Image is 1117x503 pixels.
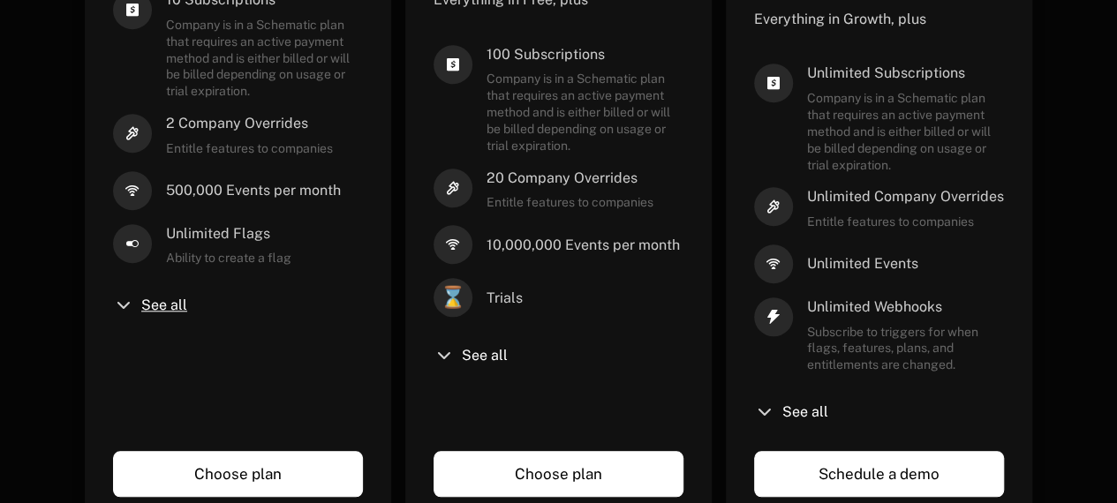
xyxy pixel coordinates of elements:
span: Company is in a Schematic plan that requires an active payment method and is either billed or wil... [166,17,363,100]
span: Unlimited Company Overrides [807,187,1004,206]
i: boolean-on [113,224,152,263]
span: 2 Company Overrides [166,114,333,133]
span: Entitle features to companies [166,140,333,157]
a: Schedule a demo [754,451,1004,497]
span: Entitle features to companies [487,194,653,211]
span: Unlimited Webhooks [807,297,1004,317]
span: Unlimited Subscriptions [807,64,1004,83]
i: hammer [113,114,152,153]
span: Company is in a Schematic plan that requires an active payment method and is either billed or wil... [807,90,1004,173]
a: Choose plan [113,451,363,497]
span: See all [141,298,187,312]
i: chevron-down [434,345,455,366]
span: 100 Subscriptions [487,45,683,64]
span: Entitle features to companies [807,214,1004,230]
span: See all [782,405,828,419]
span: Subscribe to triggers for when flags, features, plans, and entitlements are changed. [807,324,1004,374]
span: Everything in Growth, plus [754,11,926,27]
i: chevron-down [113,295,134,316]
span: ⌛ [434,278,472,317]
a: Choose plan [434,451,683,497]
i: signal [113,171,152,210]
span: Unlimited Flags [166,224,291,244]
i: hammer [434,169,472,207]
span: See all [462,349,508,363]
i: thunder [754,297,793,336]
i: cashapp [754,64,793,102]
span: Trials [487,289,523,308]
i: signal [754,244,793,283]
span: Unlimited Events [807,254,918,274]
i: chevron-down [754,402,775,423]
span: 10,000,000 Events per month [487,236,680,255]
span: 20 Company Overrides [487,169,653,188]
i: cashapp [434,45,472,84]
i: hammer [754,187,793,226]
span: Ability to create a flag [166,250,291,267]
span: 500,000 Events per month [166,181,341,200]
i: signal [434,225,472,264]
span: Company is in a Schematic plan that requires an active payment method and is either billed or wil... [487,71,683,154]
